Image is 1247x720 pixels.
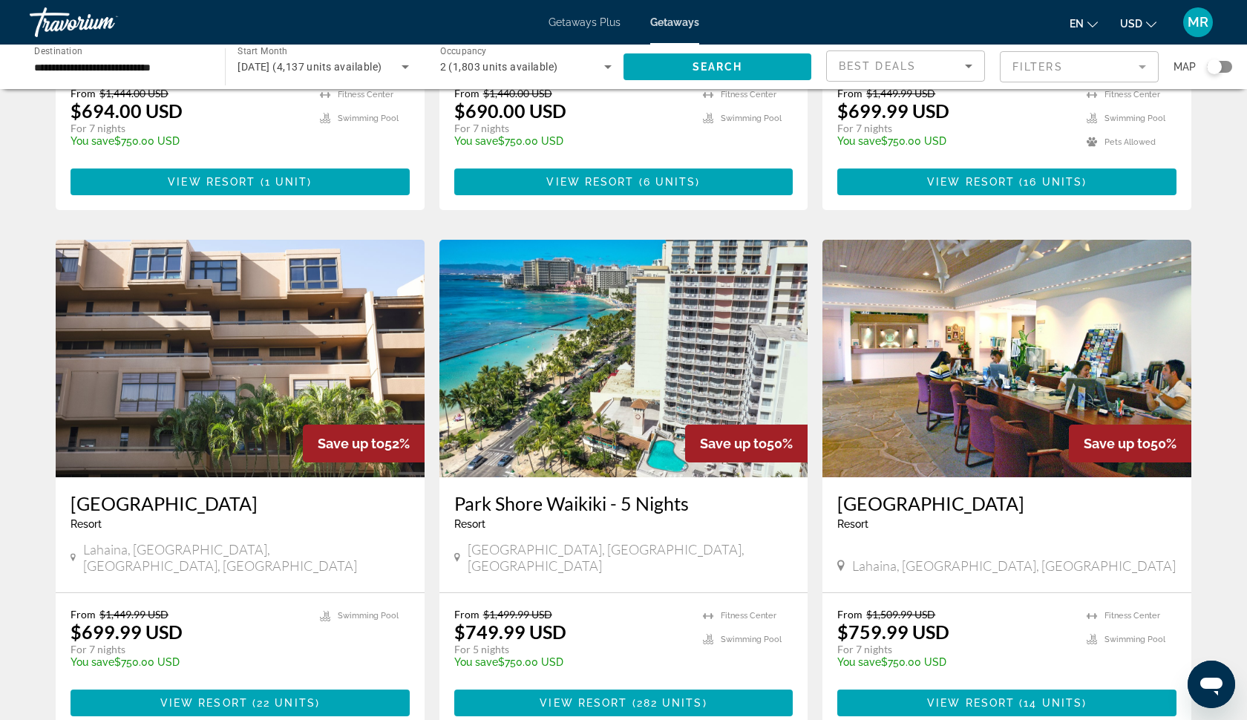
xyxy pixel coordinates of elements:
[440,61,558,73] span: 2 (1,803 units available)
[1104,137,1156,147] span: Pets Allowed
[99,608,168,621] span: $1,449.99 USD
[546,176,634,188] span: View Resort
[168,176,255,188] span: View Resort
[454,608,480,621] span: From
[721,635,782,644] span: Swimming Pool
[839,60,916,72] span: Best Deals
[635,176,701,188] span: ( )
[627,697,707,709] span: ( )
[837,643,1072,656] p: For 7 nights
[71,492,410,514] a: [GEOGRAPHIC_DATA]
[837,122,1072,135] p: For 7 nights
[454,621,566,643] p: $749.99 USD
[685,425,808,462] div: 50%
[837,87,863,99] span: From
[71,99,183,122] p: $694.00 USD
[160,697,248,709] span: View Resort
[34,45,82,56] span: Destination
[837,135,881,147] span: You save
[927,176,1015,188] span: View Resort
[822,240,1191,477] img: 2788O01X.jpg
[637,697,703,709] span: 282 units
[644,176,696,188] span: 6 units
[1024,697,1082,709] span: 14 units
[454,87,480,99] span: From
[265,176,308,188] span: 1 unit
[83,541,410,574] span: Lahaina, [GEOGRAPHIC_DATA], [GEOGRAPHIC_DATA], [GEOGRAPHIC_DATA]
[1104,611,1160,621] span: Fitness Center
[549,16,621,28] a: Getaways Plus
[1069,425,1191,462] div: 50%
[837,492,1176,514] h3: [GEOGRAPHIC_DATA]
[1188,661,1235,708] iframe: Button to launch messaging window
[483,87,552,99] span: $1,440.00 USD
[338,114,399,123] span: Swimming Pool
[338,611,399,621] span: Swimming Pool
[439,240,808,477] img: RT85E01X.jpg
[71,518,102,530] span: Resort
[248,697,320,709] span: ( )
[721,611,776,621] span: Fitness Center
[1015,697,1087,709] span: ( )
[837,690,1176,716] button: View Resort(14 units)
[71,643,305,656] p: For 7 nights
[1104,114,1165,123] span: Swimming Pool
[338,90,393,99] span: Fitness Center
[1104,90,1160,99] span: Fitness Center
[454,492,793,514] h3: Park Shore Waikiki - 5 Nights
[623,53,811,80] button: Search
[1104,635,1165,644] span: Swimming Pool
[71,87,96,99] span: From
[837,621,949,643] p: $759.99 USD
[71,168,410,195] button: View Resort(1 unit)
[693,61,743,73] span: Search
[837,168,1176,195] button: View Resort(16 units)
[837,656,1072,668] p: $750.00 USD
[30,3,178,42] a: Travorium
[1120,13,1156,34] button: Change currency
[866,608,935,621] span: $1,509.99 USD
[454,168,793,195] button: View Resort(6 units)
[866,87,935,99] span: $1,449.99 USD
[71,608,96,621] span: From
[303,425,425,462] div: 52%
[837,135,1072,147] p: $750.00 USD
[468,541,793,574] span: [GEOGRAPHIC_DATA], [GEOGRAPHIC_DATA], [GEOGRAPHIC_DATA]
[454,656,689,668] p: $750.00 USD
[71,122,305,135] p: For 7 nights
[238,46,287,56] span: Start Month
[454,518,485,530] span: Resort
[700,436,767,451] span: Save up to
[1179,7,1217,38] button: User Menu
[71,690,410,716] button: View Resort(22 units)
[1120,18,1142,30] span: USD
[56,240,425,477] img: C612E01X.jpg
[721,114,782,123] span: Swimming Pool
[1000,50,1159,83] button: Filter
[255,176,312,188] span: ( )
[650,16,699,28] a: Getaways
[837,608,863,621] span: From
[454,690,793,716] button: View Resort(282 units)
[454,99,566,122] p: $690.00 USD
[852,557,1176,574] span: Lahaina, [GEOGRAPHIC_DATA], [GEOGRAPHIC_DATA]
[837,518,868,530] span: Resort
[1070,18,1084,30] span: en
[71,656,305,668] p: $750.00 USD
[440,46,487,56] span: Occupancy
[837,656,881,668] span: You save
[71,135,305,147] p: $750.00 USD
[454,643,689,656] p: For 5 nights
[318,436,384,451] span: Save up to
[99,87,168,99] span: $1,444.00 USD
[238,61,382,73] span: [DATE] (4,137 units available)
[483,608,552,621] span: $1,499.99 USD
